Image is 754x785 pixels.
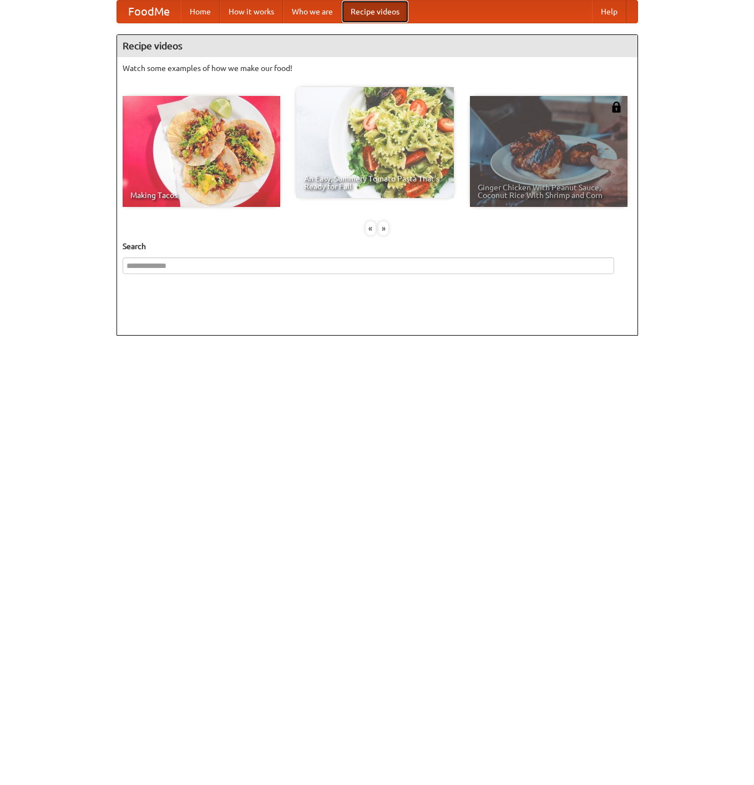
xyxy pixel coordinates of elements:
img: 483408.png [611,102,622,113]
div: » [378,221,388,235]
a: Recipe videos [342,1,408,23]
div: « [366,221,376,235]
a: Making Tacos [123,96,280,207]
p: Watch some examples of how we make our food! [123,63,632,74]
h4: Recipe videos [117,35,637,57]
span: An Easy, Summery Tomato Pasta That's Ready for Fall [304,175,446,190]
a: How it works [220,1,283,23]
a: Home [181,1,220,23]
a: Help [592,1,626,23]
a: An Easy, Summery Tomato Pasta That's Ready for Fall [296,87,454,198]
a: Who we are [283,1,342,23]
a: FoodMe [117,1,181,23]
span: Making Tacos [130,191,272,199]
h5: Search [123,241,632,252]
